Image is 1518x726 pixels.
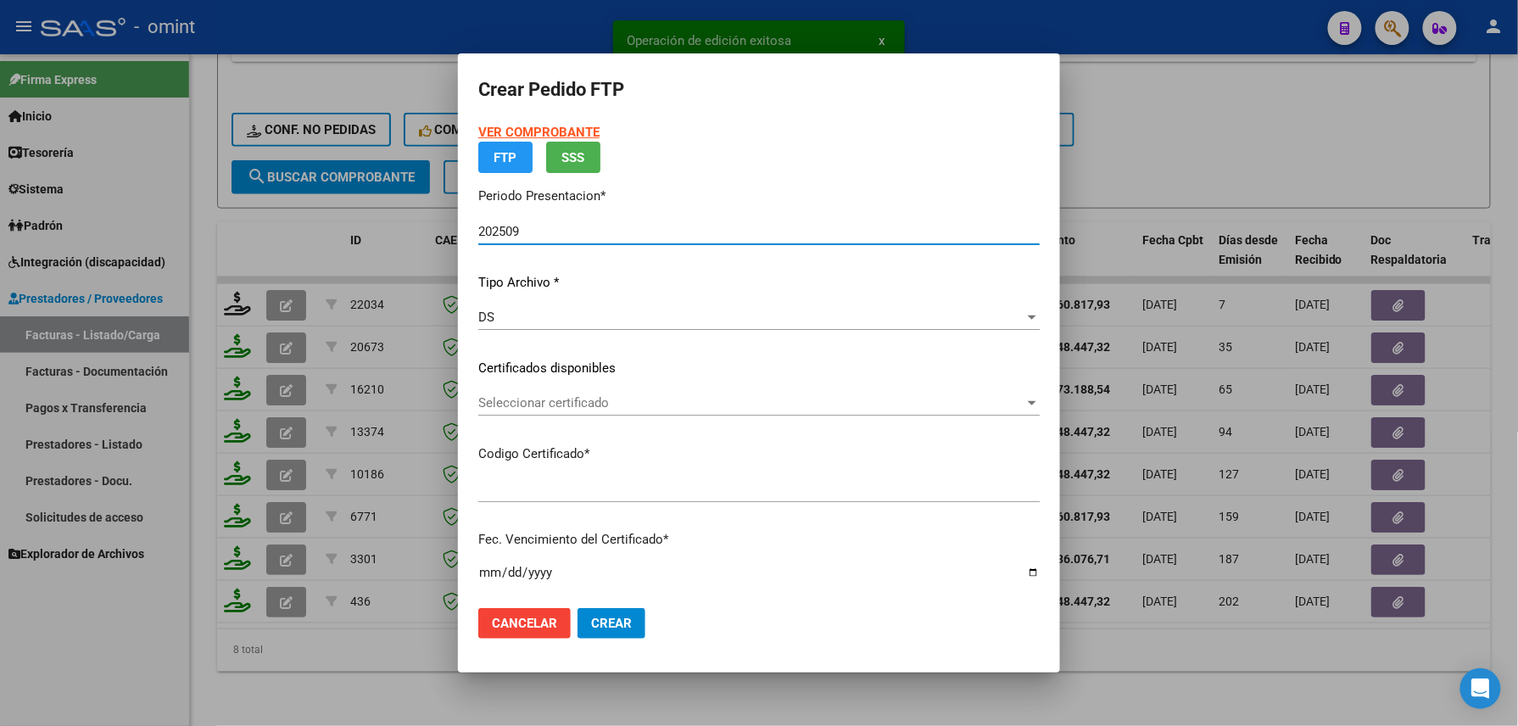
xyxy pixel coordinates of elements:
[478,310,494,325] span: DS
[494,150,517,165] span: FTP
[478,187,1040,206] p: Periodo Presentacion
[578,608,645,639] button: Crear
[1460,668,1501,709] div: Open Intercom Messenger
[478,359,1040,378] p: Certificados disponibles
[591,616,632,631] span: Crear
[492,616,557,631] span: Cancelar
[546,142,600,173] button: SSS
[478,608,571,639] button: Cancelar
[478,125,600,140] a: VER COMPROBANTE
[478,530,1040,550] p: Fec. Vencimiento del Certificado
[478,74,1040,106] h2: Crear Pedido FTP
[478,142,533,173] button: FTP
[478,395,1024,410] span: Seleccionar certificado
[562,150,585,165] span: SSS
[478,444,1040,464] p: Codigo Certificado
[478,273,1040,293] p: Tipo Archivo *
